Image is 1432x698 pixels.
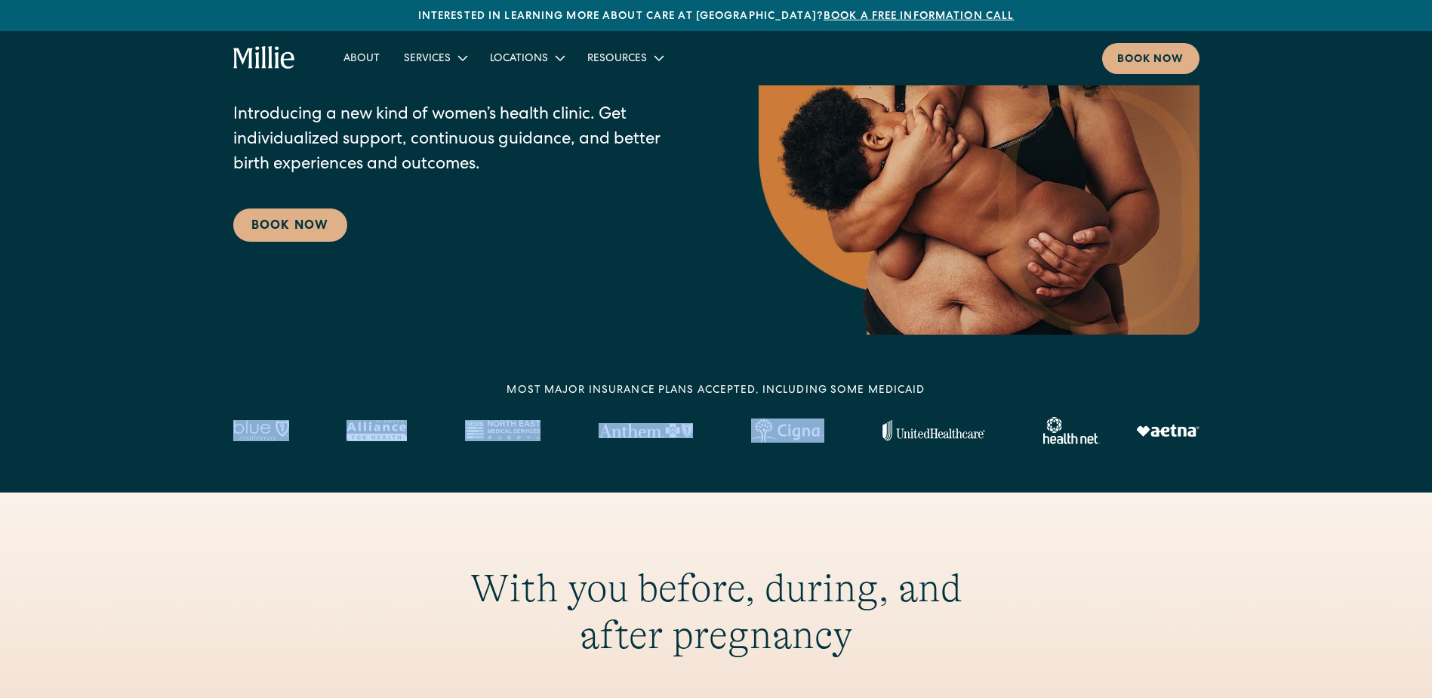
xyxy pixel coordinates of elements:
img: North East Medical Services logo [465,420,540,441]
div: Locations [490,51,548,67]
a: About [331,45,392,70]
img: Blue California logo [233,420,289,441]
div: Services [404,51,451,67]
img: Cigna logo [751,418,824,443]
a: Book now [1102,43,1199,74]
div: Resources [587,51,647,67]
img: Alameda Alliance logo [346,420,406,441]
div: MOST MAJOR INSURANCE PLANS ACCEPTED, INCLUDING some MEDICAID [507,383,925,399]
img: Aetna logo [1136,425,1199,437]
div: Services [392,45,478,70]
img: United Healthcare logo [882,420,985,441]
div: Book now [1117,52,1184,68]
div: Locations [478,45,575,70]
img: Anthem Logo [599,423,693,438]
a: home [233,46,296,70]
p: Introducing a new kind of women’s health clinic. Get individualized support, continuous guidance,... [233,103,698,178]
a: Book a free information call [824,11,1014,22]
h2: With you before, during, and after pregnancy [427,565,1006,659]
img: Healthnet logo [1043,417,1100,444]
div: Resources [575,45,674,70]
a: Book Now [233,208,347,242]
